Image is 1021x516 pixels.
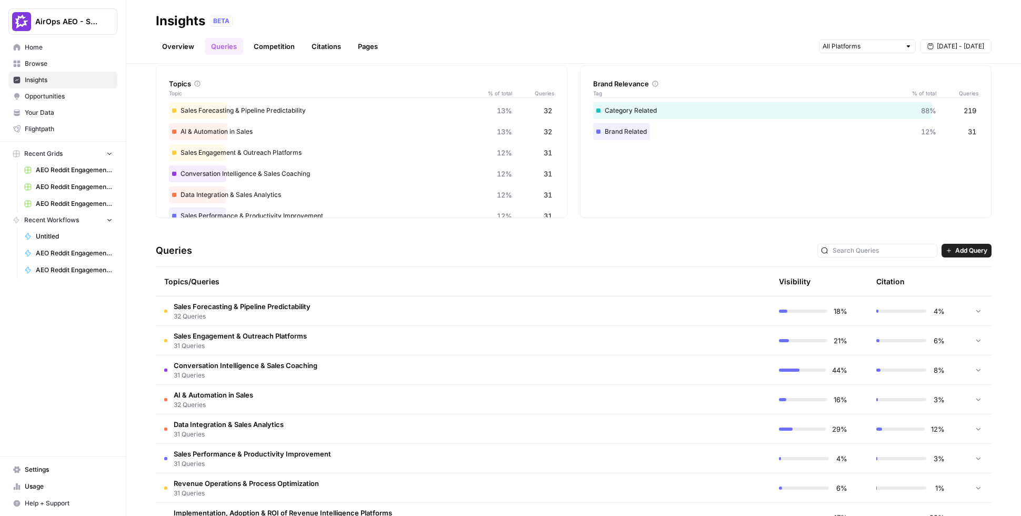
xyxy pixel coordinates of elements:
span: 31 [544,211,552,221]
div: Sales Performance & Productivity Improvement [169,207,554,224]
span: 219 [964,105,976,116]
span: Settings [25,465,113,474]
span: Flightpath [25,124,113,134]
div: Brand Relevance [593,78,978,89]
span: 21% [834,335,847,346]
span: Queries [512,89,554,97]
span: 31 [544,190,552,200]
span: 1% [933,483,945,493]
span: Home [25,43,113,52]
span: 4% [933,306,945,316]
span: 12% [497,147,512,158]
span: 31 Queries [174,341,307,351]
span: Recent Workflows [24,215,79,225]
span: 12% [497,168,512,179]
div: AI & Automation in Sales [169,123,554,140]
a: Browse [8,55,117,72]
span: 3% [933,453,945,464]
a: Overview [156,38,201,55]
div: Conversation Intelligence & Sales Coaching [169,165,554,182]
span: 31 Queries [174,489,319,498]
span: 32 Queries [174,400,253,410]
span: % of total [905,89,936,97]
button: Recent Workflows [8,212,117,228]
input: Search Queries [833,245,934,256]
span: AEO Reddit Engagement - Fork [36,249,113,258]
span: 31 [544,168,552,179]
span: Tag [593,89,905,97]
span: Usage [25,482,113,491]
span: Sales Performance & Productivity Improvement [174,449,331,459]
div: BETA [209,16,233,26]
span: Data Integration & Sales Analytics [174,419,284,430]
span: Conversation Intelligence & Sales Coaching [174,360,317,371]
span: 88% [921,105,936,116]
span: AEO Reddit Engagement (4) [36,165,113,175]
span: 32 [544,126,552,137]
div: Topics [169,78,554,89]
span: Recent Grids [24,149,63,158]
span: Untitled [36,232,113,241]
span: 32 [544,105,552,116]
span: 13% [497,105,512,116]
a: AEO Reddit Engagement (7) [19,195,117,212]
a: AEO Reddit Engagement (4) [19,162,117,178]
a: Queries [205,38,243,55]
span: Your Data [25,108,113,117]
span: 4% [835,453,847,464]
span: % of total [481,89,512,97]
span: 6% [933,335,945,346]
span: 44% [832,365,847,375]
a: Pages [352,38,384,55]
div: Sales Forecasting & Pipeline Predictability [169,102,554,119]
span: 8% [933,365,945,375]
span: 32 Queries [174,312,311,321]
span: 31 Queries [174,371,317,380]
span: AirOps AEO - Single Brand (Gong) [35,16,99,27]
span: Revenue Operations & Process Optimization [174,478,319,489]
span: 12% [931,424,945,434]
div: Brand Related [593,123,978,140]
span: AEO Reddit Engagement (7) [36,199,113,209]
div: Insights [156,13,205,29]
h3: Queries [156,243,192,258]
button: Help + Support [8,495,117,512]
span: Sales Engagement & Outreach Platforms [174,331,307,341]
span: 18% [834,306,847,316]
img: AirOps AEO - Single Brand (Gong) Logo [12,12,31,31]
span: Topic [169,89,481,97]
a: Untitled [19,228,117,245]
a: Opportunities [8,88,117,105]
div: Citation [876,267,905,296]
button: Add Query [942,244,992,257]
span: 12% [497,190,512,200]
a: AEO Reddit Engagement - Fork [19,262,117,279]
span: 3% [933,394,945,405]
div: Topics/Queries [164,267,662,296]
span: Add Query [955,246,987,255]
a: AEO Reddit Engagement (6) [19,178,117,195]
span: 6% [835,483,847,493]
span: Insights [25,75,113,85]
span: 31 Queries [174,459,331,469]
button: Recent Grids [8,146,117,162]
a: Citations [305,38,347,55]
a: Flightpath [8,121,117,137]
span: AEO Reddit Engagement - Fork [36,265,113,275]
div: Visibility [779,276,810,287]
a: AEO Reddit Engagement - Fork [19,245,117,262]
span: 31 [544,147,552,158]
a: Your Data [8,104,117,121]
span: Browse [25,59,113,68]
span: 13% [497,126,512,137]
span: Sales Forecasting & Pipeline Predictability [174,301,311,312]
a: Usage [8,478,117,495]
div: Data Integration & Sales Analytics [169,186,554,203]
a: Competition [247,38,301,55]
button: [DATE] - [DATE] [920,39,992,53]
span: AEO Reddit Engagement (6) [36,182,113,192]
span: 12% [921,126,936,137]
span: [DATE] - [DATE] [937,42,984,51]
span: 31 [968,126,976,137]
button: Workspace: AirOps AEO - Single Brand (Gong) [8,8,117,35]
